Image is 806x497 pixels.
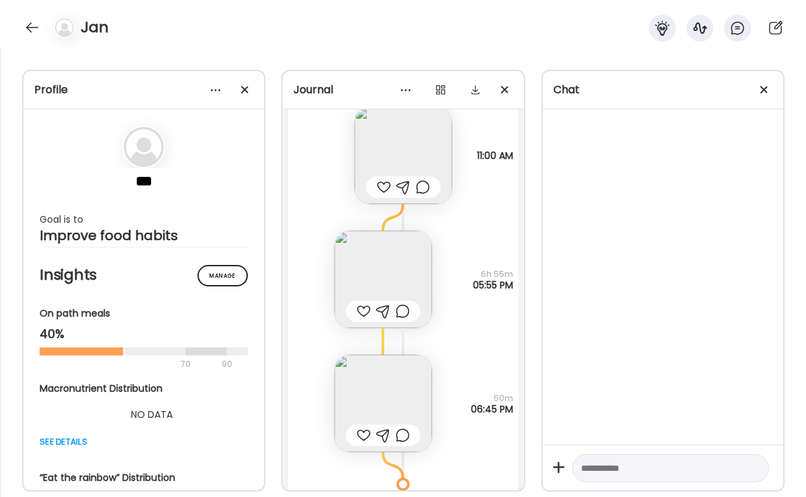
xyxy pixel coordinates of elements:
[473,269,513,280] span: 6h 55m
[477,150,513,161] span: 11:00 AM
[40,227,248,243] div: Improve food habits
[334,355,432,452] img: images%2FgxsDnAh2j9WNQYhcT5jOtutxUNC2%2FDOHBTVIrgAWxONIedZ0a%2FVAs9OMGtrEMKwrVSGp0u_240
[294,82,512,98] div: Journal
[124,127,164,167] img: bg-avatar-default.svg
[473,280,513,290] span: 05:55 PM
[471,404,513,415] span: 06:45 PM
[34,82,253,98] div: Profile
[40,406,264,423] div: NO DATA
[81,17,109,38] h4: Jan
[40,356,218,372] div: 70
[197,265,248,286] div: Manage
[40,265,248,285] h2: Insights
[334,231,432,328] img: images%2FgxsDnAh2j9WNQYhcT5jOtutxUNC2%2F6P0Jc89UOCSZJiNpmuWZ%2FAcfYt9Cu51U3aBrsDvw8_240
[40,326,248,342] div: 40%
[55,18,74,37] img: bg-avatar-default.svg
[220,356,234,372] div: 90
[40,471,264,485] div: “Eat the rainbow” Distribution
[553,82,772,98] div: Chat
[471,393,513,404] span: 50m
[355,107,452,204] img: images%2FgxsDnAh2j9WNQYhcT5jOtutxUNC2%2FWL2TKsIxkCGYLVoIL0S9%2FU6iCHJuDY5E6Pey5W6yi_240
[40,307,248,321] div: On path meals
[40,382,264,396] div: Macronutrient Distribution
[40,211,248,227] div: Goal is to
